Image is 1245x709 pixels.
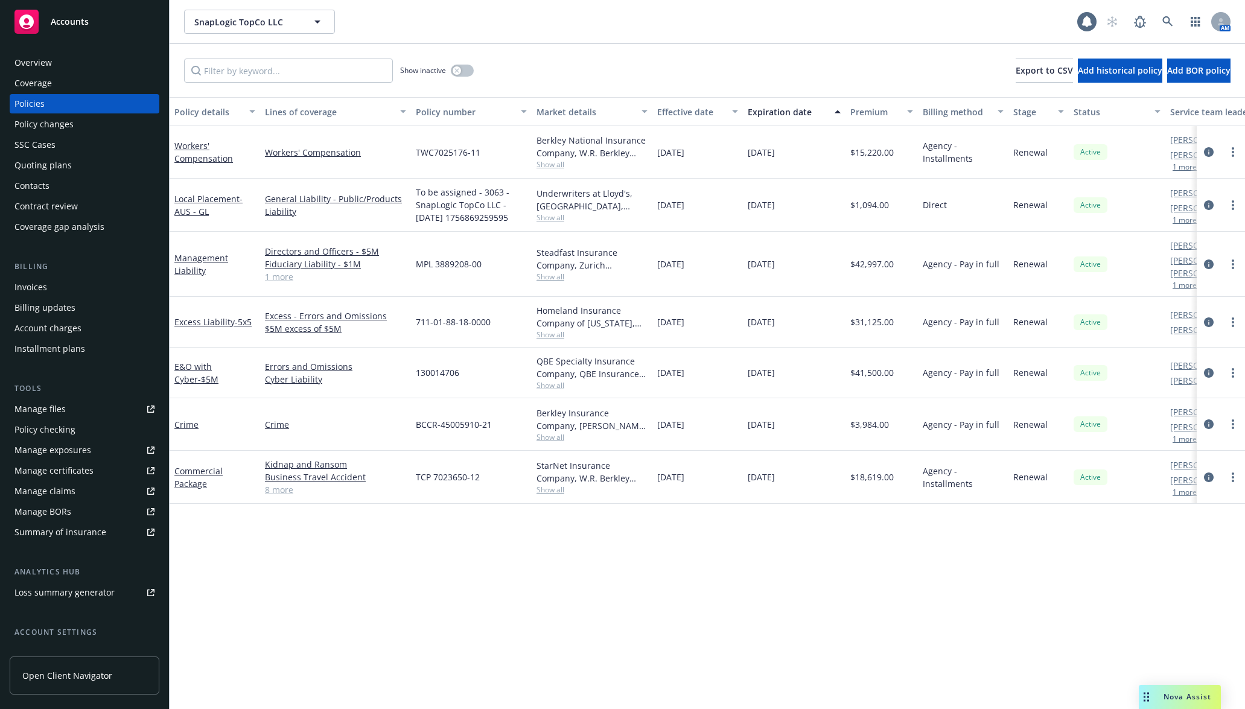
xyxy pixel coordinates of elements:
[265,458,406,471] a: Kidnap and Ransom
[14,115,74,134] div: Policy changes
[1013,316,1048,328] span: Renewal
[14,523,106,542] div: Summary of insurance
[1167,65,1231,76] span: Add BOR policy
[265,106,393,118] div: Lines of coverage
[184,59,393,83] input: Filter by keyword...
[537,106,634,118] div: Market details
[416,186,527,224] span: To be assigned - 3063 - SnapLogic TopCo LLC - [DATE] 1756869259595
[416,258,482,270] span: MPL 3889208-00
[537,246,648,272] div: Steadfast Insurance Company, Zurich Insurance Group, CRC Group
[1078,59,1162,83] button: Add historical policy
[1016,59,1073,83] button: Export to CSV
[1170,239,1238,252] a: [PERSON_NAME]
[1170,405,1238,418] a: [PERSON_NAME]
[10,94,159,113] a: Policies
[10,643,159,663] a: Service team
[1078,259,1103,270] span: Active
[850,418,889,431] span: $3,984.00
[10,420,159,439] a: Policy checking
[265,245,406,258] a: Directors and Officers - $5M
[10,156,159,175] a: Quoting plans
[1173,489,1197,496] button: 1 more
[10,482,159,501] a: Manage claims
[10,523,159,542] a: Summary of insurance
[14,176,49,196] div: Contacts
[923,465,1004,490] span: Agency - Installments
[10,440,159,460] a: Manage exposures
[1008,97,1069,126] button: Stage
[1139,685,1221,709] button: Nova Assist
[14,399,66,419] div: Manage files
[1170,308,1238,321] a: [PERSON_NAME]
[657,258,684,270] span: [DATE]
[657,146,684,159] span: [DATE]
[1202,315,1216,329] a: circleInformation
[14,278,47,297] div: Invoices
[1226,366,1240,380] a: more
[748,258,775,270] span: [DATE]
[652,97,743,126] button: Effective date
[1202,366,1216,380] a: circleInformation
[265,192,406,218] a: General Liability - Public/Products Liability
[537,159,648,170] span: Show all
[537,134,648,159] div: Berkley National Insurance Company, W.R. Berkley Corporation
[1170,374,1238,387] a: [PERSON_NAME]
[1173,164,1197,171] button: 1 more
[1170,202,1238,214] a: [PERSON_NAME]
[1170,323,1238,336] a: [PERSON_NAME]
[14,643,66,663] div: Service team
[743,97,845,126] button: Expiration date
[174,106,242,118] div: Policy details
[10,197,159,216] a: Contract review
[1226,315,1240,329] a: more
[265,373,406,386] a: Cyber Liability
[923,106,990,118] div: Billing method
[14,74,52,93] div: Coverage
[537,355,648,380] div: QBE Specialty Insurance Company, QBE Insurance Group
[537,329,648,340] span: Show all
[1139,685,1154,709] div: Drag to move
[850,316,894,328] span: $31,125.00
[14,420,75,439] div: Policy checking
[537,485,648,495] span: Show all
[10,261,159,273] div: Billing
[850,258,894,270] span: $42,997.00
[198,374,218,385] span: - $5M
[265,310,406,335] a: Excess - Errors and Omissions $5M excess of $5M
[10,319,159,338] a: Account charges
[10,217,159,237] a: Coverage gap analysis
[265,418,406,431] a: Crime
[174,419,199,430] a: Crime
[416,366,459,379] span: 130014706
[416,106,514,118] div: Policy number
[850,471,894,483] span: $18,619.00
[22,669,112,682] span: Open Client Navigator
[923,258,999,270] span: Agency - Pay in full
[1170,133,1238,146] a: [PERSON_NAME]
[1013,366,1048,379] span: Renewal
[260,97,411,126] button: Lines of coverage
[1202,257,1216,272] a: circleInformation
[416,471,480,483] span: TCP 7023650-12
[1167,59,1231,83] button: Add BOR policy
[1128,10,1152,34] a: Report a Bug
[1226,198,1240,212] a: more
[845,97,918,126] button: Premium
[1013,418,1048,431] span: Renewal
[1013,258,1048,270] span: Renewal
[748,471,775,483] span: [DATE]
[1226,145,1240,159] a: more
[10,399,159,419] a: Manage files
[1078,65,1162,76] span: Add historical policy
[10,5,159,39] a: Accounts
[1183,10,1208,34] a: Switch app
[537,272,648,282] span: Show all
[537,432,648,442] span: Show all
[1078,419,1103,430] span: Active
[923,139,1004,165] span: Agency - Installments
[1016,65,1073,76] span: Export to CSV
[1170,474,1238,486] a: [PERSON_NAME]
[850,199,889,211] span: $1,094.00
[174,193,243,217] span: - AUS - GL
